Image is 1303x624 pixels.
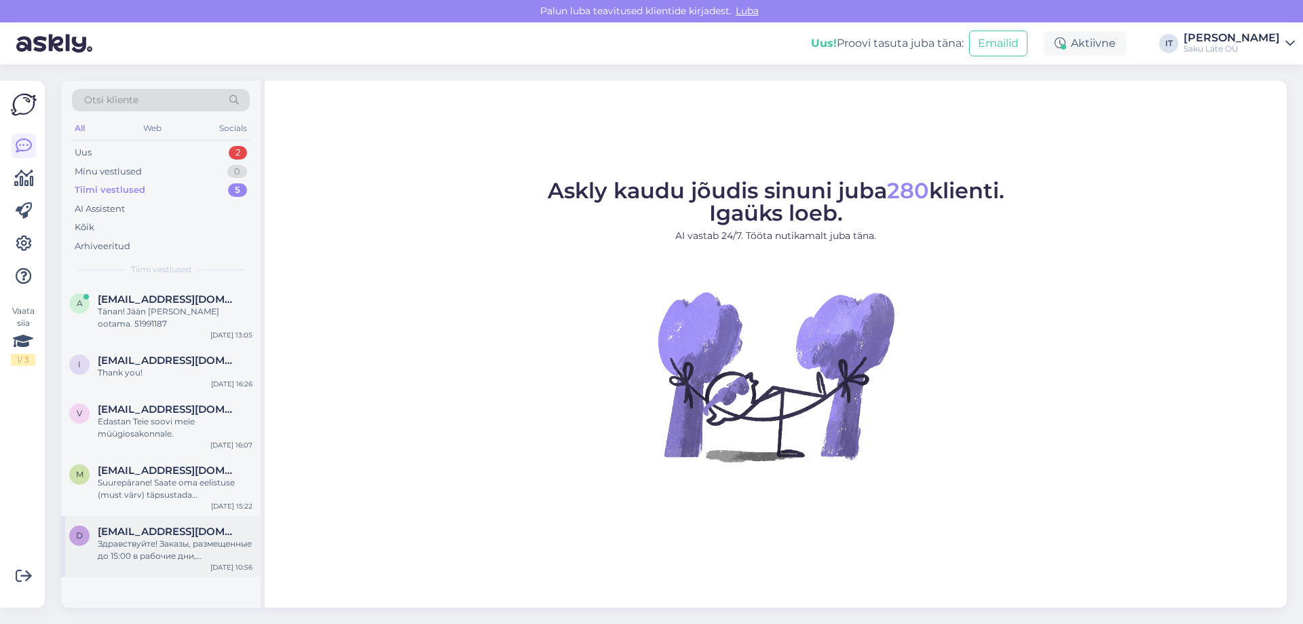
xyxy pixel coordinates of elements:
[98,403,239,416] span: Viirelind@gmail.com
[76,469,83,479] span: M
[140,120,164,137] div: Web
[84,93,138,107] span: Otsi kliente
[969,31,1027,56] button: Emailid
[98,306,252,330] div: Tänan! Jään [PERSON_NAME] ootama. 51991187
[216,120,250,137] div: Socials
[210,440,252,450] div: [DATE] 16:07
[98,354,239,367] span: invoice@hydeandassociates.com
[228,183,247,197] div: 5
[75,146,92,160] div: Uus
[1184,43,1280,54] div: Saku Läte OÜ
[75,240,130,253] div: Arhiveeritud
[77,408,82,418] span: V
[1159,34,1178,53] div: IT
[98,538,252,562] div: Здравствуйте! Заказы, размещенные до 15:00 в рабочие дни, выполняются в течение 1-3 рабочих дней....
[98,367,252,379] div: Thank you!
[1184,33,1295,54] a: [PERSON_NAME]Saku Läte OÜ
[76,530,83,540] span: d
[98,477,252,501] div: Suurepärane! Saate oma eelistuse (must värv) täpsustada hinnapakkumise päringut tehes siin: [URL]...
[75,183,145,197] div: Tiimi vestlused
[1184,33,1280,43] div: [PERSON_NAME]
[732,5,763,17] span: Luba
[11,305,35,366] div: Vaata siia
[211,501,252,511] div: [DATE] 15:22
[811,37,837,50] b: Uus!
[131,263,191,276] span: Tiimi vestlused
[1044,31,1127,56] div: Aktiivne
[210,330,252,340] div: [DATE] 13:05
[548,229,1004,243] p: AI vastab 24/7. Tööta nutikamalt juba täna.
[11,92,37,117] img: Askly Logo
[75,165,142,179] div: Minu vestlused
[548,177,1004,226] span: Askly kaudu jõudis sinuni juba klienti. Igaüks loeb.
[98,526,239,538] span: du@arttek.ee
[98,416,252,440] div: Edastan Teie soovi meie müügiosakonnale.
[78,359,81,369] span: i
[211,379,252,389] div: [DATE] 16:26
[227,165,247,179] div: 0
[98,293,239,306] span: antialemaa@gmail.com
[72,120,88,137] div: All
[11,354,35,366] div: 1 / 3
[229,146,247,160] div: 2
[77,298,83,308] span: a
[811,35,964,52] div: Proovi tasuta juba täna:
[654,254,898,498] img: No Chat active
[75,202,125,216] div: AI Assistent
[887,177,929,204] span: 280
[75,221,94,234] div: Kõik
[210,562,252,572] div: [DATE] 10:56
[98,464,239,477] span: Maikeltoomla3@gmail.com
